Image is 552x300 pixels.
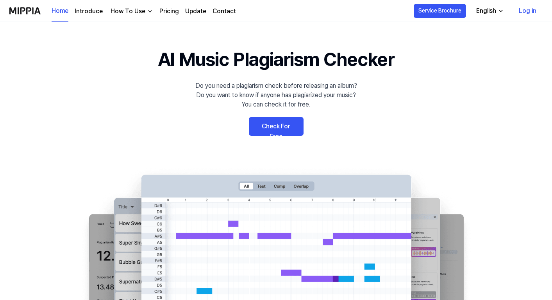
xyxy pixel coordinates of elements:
img: down [147,8,153,14]
button: How To Use [109,7,153,16]
div: How To Use [109,7,147,16]
a: Update [185,7,206,16]
a: Check For Free [249,117,304,136]
button: English [470,3,509,19]
a: Introduce [75,7,103,16]
button: Service Brochure [414,4,466,18]
a: Contact [213,7,236,16]
a: Home [52,0,68,22]
div: Do you need a plagiarism check before releasing an album? Do you want to know if anyone has plagi... [195,81,357,109]
div: English [475,6,498,16]
h1: AI Music Plagiarism Checker [158,45,394,73]
a: Pricing [159,7,179,16]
